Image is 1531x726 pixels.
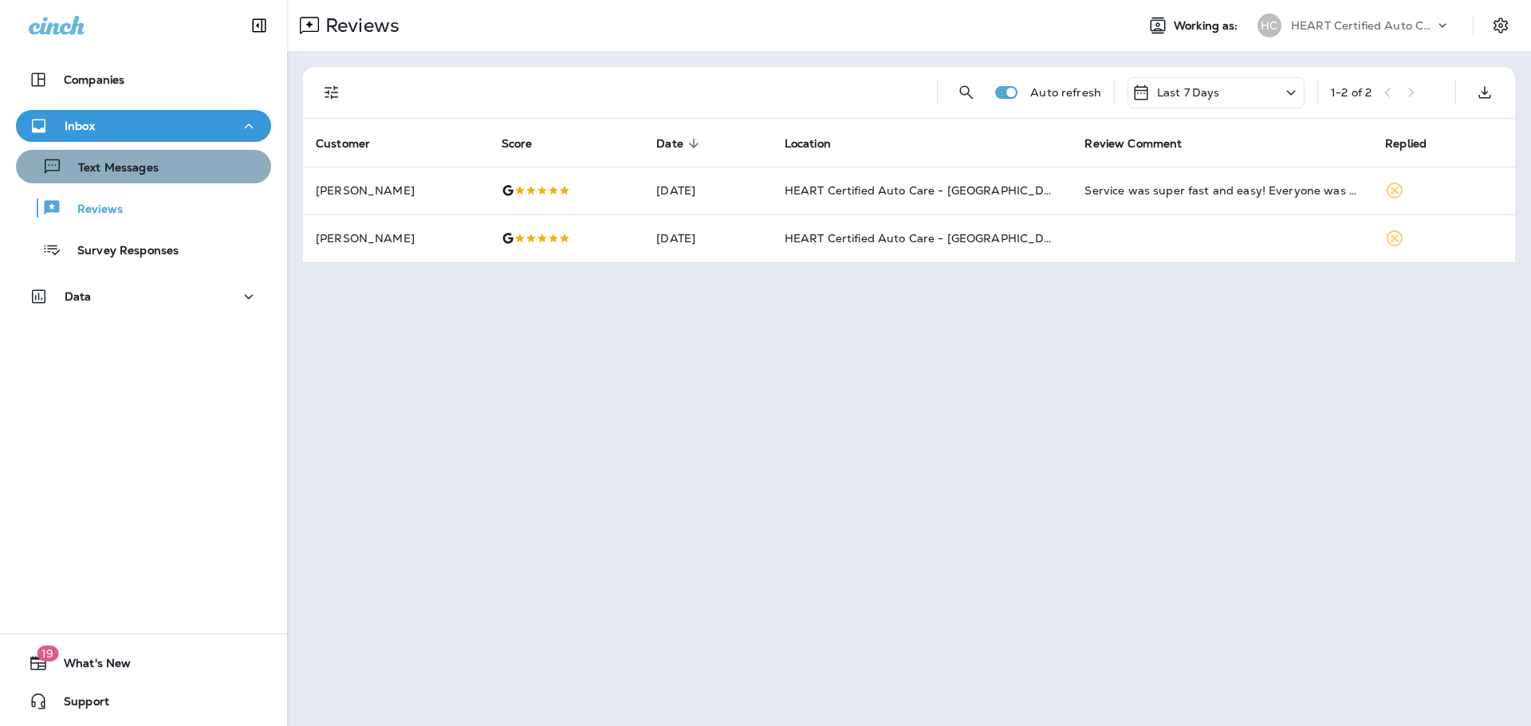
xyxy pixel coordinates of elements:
button: Settings [1486,11,1515,40]
button: Text Messages [16,150,271,183]
span: Customer [316,136,391,151]
span: 19 [37,646,58,661]
button: Data [16,281,271,312]
span: HEART Certified Auto Care - [GEOGRAPHIC_DATA] [785,183,1071,198]
span: What's New [48,657,131,676]
p: Text Messages [62,161,159,176]
button: Reviews [16,191,271,225]
button: Search Reviews [950,77,982,108]
p: Last 7 Days [1157,86,1220,99]
p: [PERSON_NAME] [316,184,476,197]
div: 1 - 2 of 2 [1331,86,1372,99]
p: Reviews [319,14,399,37]
div: HC [1257,14,1281,37]
p: HEART Certified Auto Care [1291,19,1435,32]
p: Reviews [61,202,123,218]
span: Date [656,137,683,151]
button: Survey Responses [16,233,271,266]
button: Companies [16,64,271,96]
span: Customer [316,137,370,151]
p: [PERSON_NAME] [316,232,476,245]
button: Collapse Sidebar [237,10,281,41]
p: Data [65,290,92,303]
button: 19What's New [16,647,271,679]
td: [DATE] [643,214,771,262]
span: Location [785,137,831,151]
span: Replied [1385,136,1447,151]
span: Replied [1385,137,1427,151]
button: Export as CSV [1469,77,1501,108]
span: Working as: [1174,19,1242,33]
span: Score [502,136,553,151]
span: Review Comment [1084,137,1182,151]
p: Auto refresh [1030,86,1101,99]
p: Inbox [65,120,95,132]
div: Service was super fast and easy! Everyone was very friendly and accommodating. Will definitely be... [1084,182,1360,198]
span: Score [502,137,533,151]
span: Location [785,136,852,151]
span: Support [48,695,109,714]
p: Survey Responses [61,244,179,259]
p: Companies [64,73,124,86]
td: [DATE] [643,167,771,214]
button: Inbox [16,110,271,142]
button: Filters [316,77,348,108]
span: Review Comment [1084,136,1202,151]
button: Support [16,685,271,717]
span: HEART Certified Auto Care - [GEOGRAPHIC_DATA] [785,231,1071,245]
span: Date [656,136,704,151]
